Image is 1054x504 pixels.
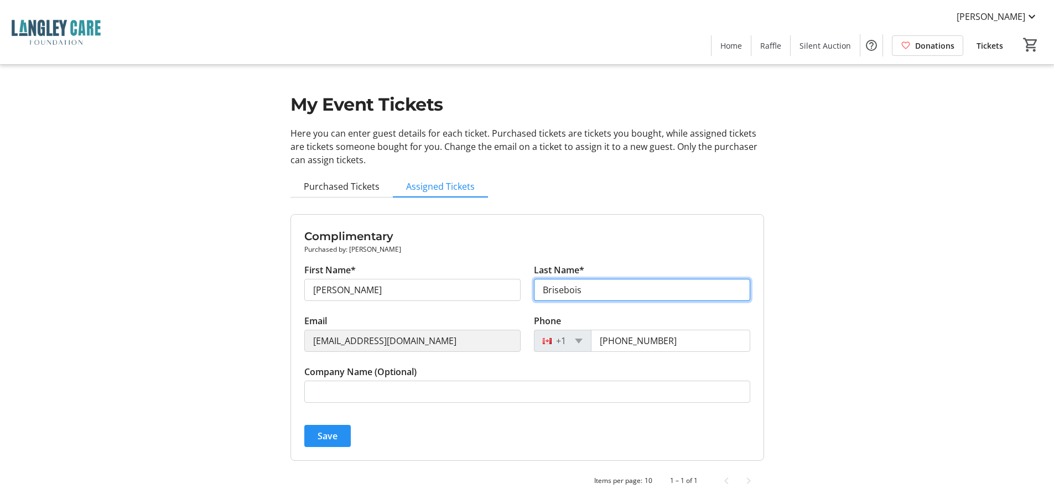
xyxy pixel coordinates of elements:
[791,35,860,56] a: Silent Auction
[304,228,750,245] h3: Complimentary
[957,10,1025,23] span: [PERSON_NAME]
[290,91,764,118] h1: My Event Tickets
[290,470,764,492] mat-paginator: Select page
[670,476,698,486] div: 1 – 1 of 1
[7,4,105,60] img: Langley Care Foundation 's Logo
[760,40,781,51] span: Raffle
[591,330,750,352] input: (506) 234-5678
[304,245,750,254] p: Purchased by: [PERSON_NAME]
[304,263,356,277] label: First Name*
[594,476,642,486] div: Items per page:
[720,40,742,51] span: Home
[977,40,1003,51] span: Tickets
[318,429,338,443] span: Save
[799,40,851,51] span: Silent Auction
[948,8,1047,25] button: [PERSON_NAME]
[860,34,882,56] button: Help
[712,35,751,56] a: Home
[1021,35,1041,55] button: Cart
[534,263,584,277] label: Last Name*
[304,365,417,378] label: Company Name (Optional)
[968,35,1012,56] a: Tickets
[304,314,327,328] label: Email
[892,35,963,56] a: Donations
[290,127,764,167] p: Here you can enter guest details for each ticket. Purchased tickets are tickets you bought, while...
[751,35,790,56] a: Raffle
[645,476,652,486] div: 10
[304,182,380,191] span: Purchased Tickets
[738,470,760,492] button: Next page
[915,40,954,51] span: Donations
[715,470,738,492] button: Previous page
[534,314,561,328] label: Phone
[304,425,351,447] button: Save
[406,182,475,191] span: Assigned Tickets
